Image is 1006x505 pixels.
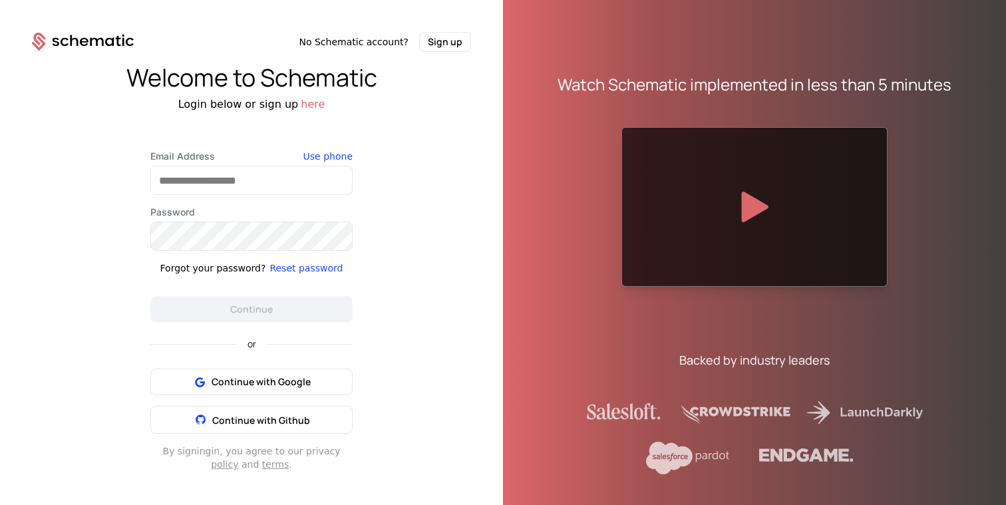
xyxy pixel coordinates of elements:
button: Continue [150,296,353,323]
button: Continue with Github [150,406,353,434]
label: Password [150,206,353,219]
a: terms [262,459,289,470]
div: By signing in , you agree to our privacy and . [150,444,353,471]
span: Continue with Github [212,414,310,426]
div: Forgot your password? [160,261,266,275]
span: No Schematic account? [299,35,409,49]
button: Use phone [303,150,353,163]
label: Email Address [150,150,353,163]
button: Sign up [419,32,471,52]
div: Backed by industry leaders [679,351,830,369]
button: Continue with Google [150,369,353,395]
span: or [237,339,267,349]
div: Watch Schematic implemented in less than 5 minutes [558,74,951,95]
button: Reset password [269,261,343,275]
span: Continue with Google [212,375,311,389]
button: here [301,96,325,112]
a: policy [211,459,238,470]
